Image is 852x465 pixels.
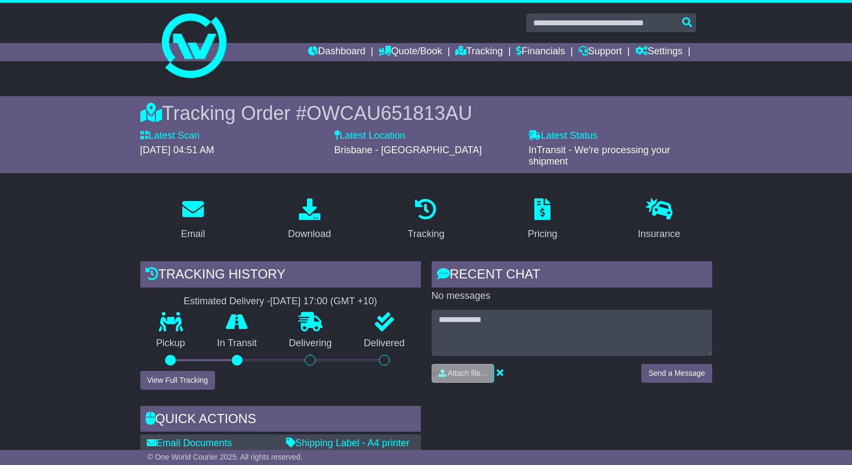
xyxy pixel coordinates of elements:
label: Latest Location [334,130,405,142]
p: Delivered [348,338,421,349]
a: Insurance [631,195,688,245]
a: Dashboard [308,43,366,61]
a: Download [281,195,338,245]
span: Brisbane - [GEOGRAPHIC_DATA] [334,145,482,155]
div: Email [181,227,205,241]
p: Delivering [273,338,348,349]
div: Tracking history [140,261,421,290]
p: No messages [432,290,712,302]
div: Insurance [638,227,681,241]
p: Pickup [140,338,202,349]
a: Email Documents [147,438,232,448]
a: Support [578,43,622,61]
div: Pricing [528,227,557,241]
div: Tracking Order # [140,102,712,125]
button: Send a Message [641,364,712,383]
div: [DATE] 17:00 (GMT +10) [270,296,377,307]
span: [DATE] 04:51 AM [140,145,214,155]
div: Quick Actions [140,406,421,435]
a: Financials [516,43,565,61]
div: Download [288,227,331,241]
a: Email [174,195,212,245]
a: Settings [635,43,683,61]
p: In Transit [201,338,273,349]
div: Estimated Delivery - [140,296,421,307]
span: OWCAU651813AU [306,102,472,124]
label: Latest Status [528,130,597,142]
a: Shipping Label - A4 printer [286,438,410,448]
button: View Full Tracking [140,371,215,390]
a: Quote/Book [378,43,442,61]
div: RECENT CHAT [432,261,712,290]
a: Tracking [455,43,503,61]
div: Tracking [407,227,444,241]
a: Tracking [400,195,451,245]
span: InTransit - We're processing your shipment [528,145,670,167]
span: © One World Courier 2025. All rights reserved. [147,453,303,461]
a: Pricing [521,195,564,245]
label: Latest Scan [140,130,200,142]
